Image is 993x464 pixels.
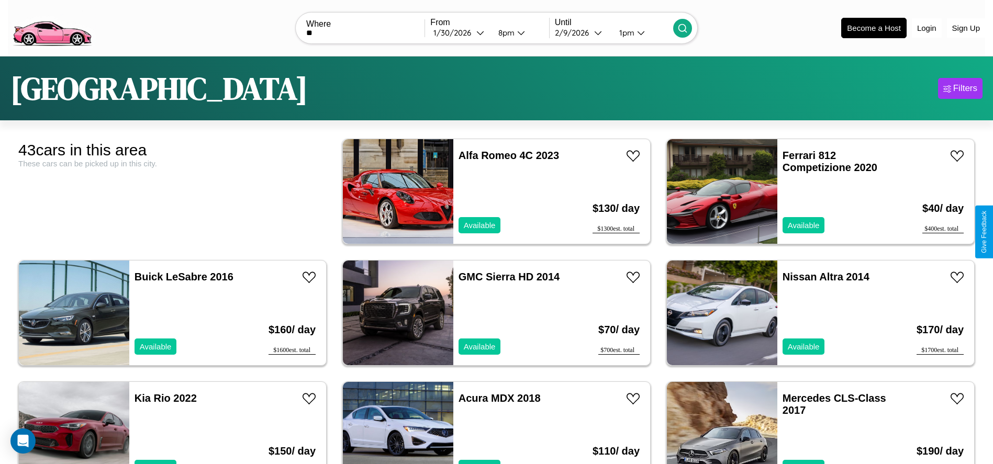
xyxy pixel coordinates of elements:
[614,28,637,38] div: 1pm
[464,218,496,232] p: Available
[306,19,425,29] label: Where
[135,392,197,404] a: Kia Rio 2022
[611,27,673,38] button: 1pm
[433,28,476,38] div: 1 / 30 / 2026
[922,192,964,225] h3: $ 40 / day
[947,18,985,38] button: Sign Up
[493,28,517,38] div: 8pm
[841,18,907,38] button: Become a Host
[788,218,820,232] p: Available
[18,141,327,159] div: 43 cars in this area
[269,346,316,355] div: $ 1600 est. total
[598,346,640,355] div: $ 700 est. total
[10,428,36,454] div: Open Intercom Messenger
[269,313,316,346] h3: $ 160 / day
[10,67,308,110] h1: [GEOGRAPHIC_DATA]
[917,313,964,346] h3: $ 170 / day
[598,313,640,346] h3: $ 70 / day
[490,27,549,38] button: 8pm
[593,192,640,225] h3: $ 130 / day
[783,150,877,173] a: Ferrari 812 Competizione 2020
[459,392,541,404] a: Acura MDX 2018
[593,225,640,233] div: $ 1300 est. total
[922,225,964,233] div: $ 400 est. total
[980,211,988,253] div: Give Feedback
[555,18,673,27] label: Until
[18,159,327,168] div: These cars can be picked up in this city.
[555,28,594,38] div: 2 / 9 / 2026
[938,78,983,99] button: Filters
[135,271,233,282] a: Buick LeSabre 2016
[783,271,869,282] a: Nissan Altra 2014
[459,271,560,282] a: GMC Sierra HD 2014
[953,83,977,94] div: Filters
[430,18,549,27] label: From
[140,339,172,354] p: Available
[8,5,96,49] img: logo
[917,346,964,355] div: $ 1700 est. total
[788,339,820,354] p: Available
[464,339,496,354] p: Available
[912,18,942,38] button: Login
[783,392,886,416] a: Mercedes CLS-Class 2017
[459,150,559,161] a: Alfa Romeo 4C 2023
[430,27,489,38] button: 1/30/2026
